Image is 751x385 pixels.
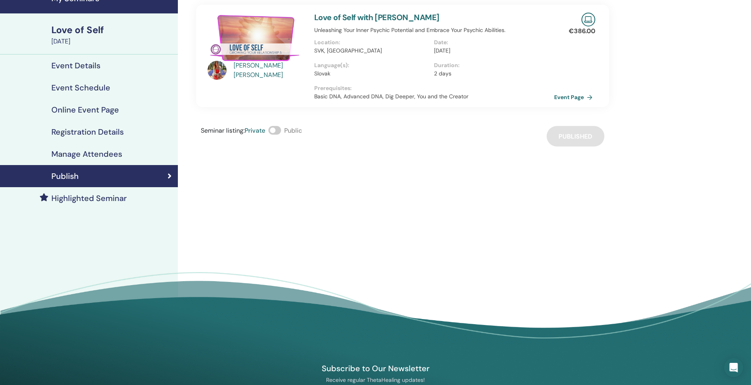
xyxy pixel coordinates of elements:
[208,61,226,80] img: default.jpg
[47,23,178,46] a: Love of Self[DATE]
[314,69,429,78] p: Slovak
[314,84,554,92] p: Prerequisites :
[569,26,595,36] p: € 386.00
[434,47,549,55] p: [DATE]
[51,127,124,137] h4: Registration Details
[245,126,265,135] span: Private
[434,38,549,47] p: Date :
[51,61,100,70] h4: Event Details
[51,171,79,181] h4: Publish
[201,126,245,135] span: Seminar listing :
[51,37,173,46] div: [DATE]
[434,61,549,69] p: Duration :
[51,193,127,203] h4: Highlighted Seminar
[314,38,429,47] p: Location :
[724,358,743,377] div: Open Intercom Messenger
[51,149,122,159] h4: Manage Attendees
[208,13,305,63] img: Love of Self
[314,61,429,69] p: Language(s) :
[314,26,554,34] p: Unleashing Your Inner Psychic Potential and Embrace Your Psychic Abilities.
[314,12,439,23] a: Love of Self with [PERSON_NAME]
[434,69,549,78] p: 2 days
[51,105,119,115] h4: Online Event Page
[284,126,302,135] span: Public
[284,363,467,374] h4: Subscribe to Our Newsletter
[51,23,173,37] div: Love of Self
[284,376,467,383] p: Receive regular ThetaHealing updates!
[581,13,595,26] img: Live Online Seminar
[314,47,429,55] p: SVK, [GEOGRAPHIC_DATA]
[51,83,110,92] h4: Event Schedule
[554,91,596,103] a: Event Page
[234,61,307,80] a: [PERSON_NAME] [PERSON_NAME]
[314,92,554,101] p: Basic DNA, Advanced DNA, Dig Deeper, You and the Creator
